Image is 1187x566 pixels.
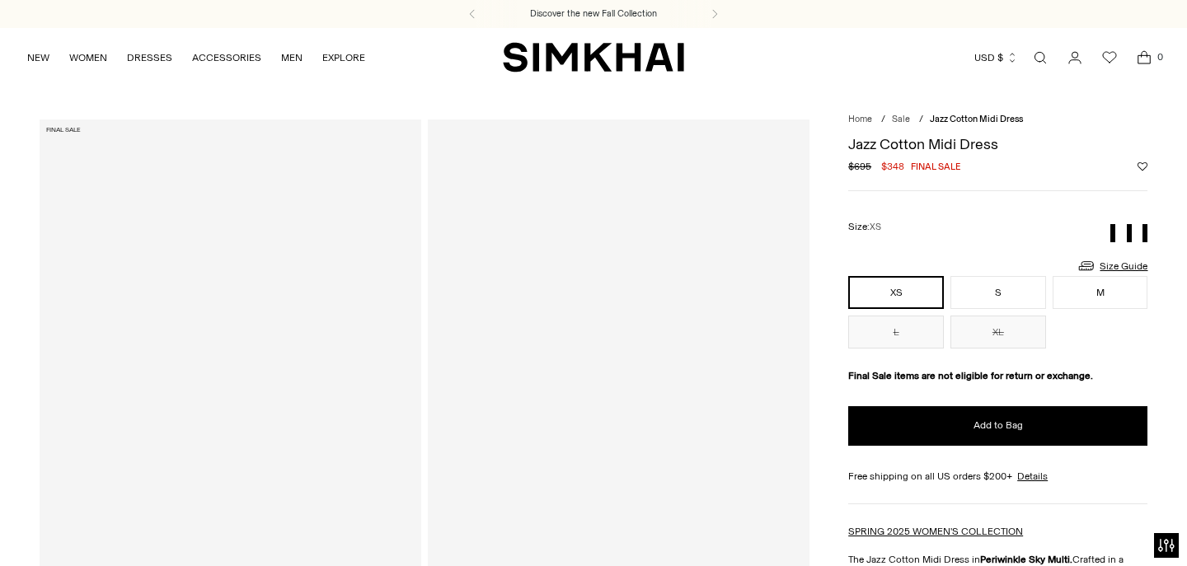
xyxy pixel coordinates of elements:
a: Details [1017,469,1048,484]
div: / [881,113,885,127]
button: S [950,276,1046,309]
button: M [1053,276,1148,309]
h1: Jazz Cotton Midi Dress [848,137,1147,152]
div: / [919,113,923,127]
nav: breadcrumbs [848,113,1147,127]
a: DRESSES [127,40,172,76]
a: ACCESSORIES [192,40,261,76]
a: SPRING 2025 WOMEN'S COLLECTION [848,526,1023,537]
s: $695 [848,159,871,174]
button: XL [950,316,1046,348]
button: Add to Bag [848,406,1147,446]
span: Add to Bag [974,419,1023,433]
button: L [848,316,944,348]
span: XS [870,222,881,232]
span: Jazz Cotton Midi Dress [930,114,1023,124]
a: Open cart modal [1128,41,1161,74]
strong: Periwinkle Sky Multi. [980,554,1072,565]
button: XS [848,276,944,309]
a: WOMEN [69,40,107,76]
div: Free shipping on all US orders $200+ [848,469,1147,484]
a: Discover the new Fall Collection [530,7,657,21]
a: Sale [892,114,910,124]
button: USD $ [974,40,1018,76]
a: EXPLORE [322,40,365,76]
strong: Final Sale items are not eligible for return or exchange. [848,370,1093,381]
label: Size: [848,219,881,235]
a: SIMKHAI [503,41,684,73]
a: Size Guide [1077,255,1147,276]
span: 0 [1152,49,1167,64]
a: MEN [281,40,303,76]
a: Open search modal [1024,41,1057,74]
a: Wishlist [1093,41,1126,74]
a: NEW [27,40,49,76]
a: Home [848,114,872,124]
span: $348 [881,159,904,174]
a: Go to the account page [1058,41,1091,74]
button: Add to Wishlist [1138,161,1147,171]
